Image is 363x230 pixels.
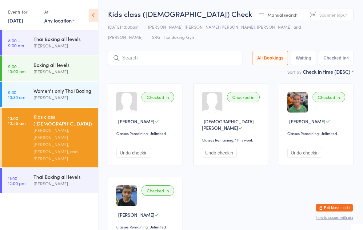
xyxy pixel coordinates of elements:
[116,185,137,206] img: image1747031063.png
[346,55,349,60] div: 4
[202,118,254,131] span: [DEMOGRAPHIC_DATA][PERSON_NAME]
[142,185,174,196] div: Checked in
[8,176,26,186] time: 11:00 - 12:00 pm
[108,9,353,19] h2: Kids class ([DEMOGRAPHIC_DATA]) Check-in
[289,118,325,125] span: [PERSON_NAME]
[34,127,93,162] div: [PERSON_NAME], [PERSON_NAME] [PERSON_NAME], [PERSON_NAME], and [PERSON_NAME]
[291,51,316,65] button: Waiting
[287,92,308,113] img: image1720603979.png
[108,24,301,40] span: [PERSON_NAME], [PERSON_NAME] [PERSON_NAME], [PERSON_NAME], and [PERSON_NAME]
[316,216,353,220] button: how to secure with pin
[313,92,345,102] div: Checked in
[319,51,354,65] button: Checked in4
[152,34,195,40] span: SRG Thai Boxing Gym
[34,113,93,127] div: Kids class ([DEMOGRAPHIC_DATA])
[253,51,288,65] button: All Bookings
[108,24,138,30] span: [DATE] 10:00am
[202,148,237,158] button: Undo checkin
[8,7,38,17] div: Events for
[316,204,353,212] button: Exit kiosk mode
[34,68,93,75] div: [PERSON_NAME]
[34,173,93,180] div: Thai Boxing all levels
[287,131,347,136] div: Classes Remaining: Unlimited
[8,90,25,100] time: 9:30 - 10:30 am
[287,148,322,158] button: Undo checkin
[118,212,154,218] span: [PERSON_NAME]
[44,7,75,17] div: At
[34,87,93,94] div: Women's only Thai Boxing
[34,35,93,42] div: Thai Boxing all levels
[2,30,98,55] a: 8:00 -9:00 amThai Boxing all levels[PERSON_NAME]
[268,12,297,18] span: Manual search
[108,51,242,65] input: Search
[34,94,93,101] div: [PERSON_NAME]
[227,92,260,102] div: Checked in
[8,17,23,24] a: [DATE]
[116,131,176,136] div: Classes Remaining: Unlimited
[44,17,75,24] div: Any location
[116,224,176,229] div: Classes Remaining: Unlimited
[2,168,98,193] a: 11:00 -12:00 pmThai Boxing all levels[PERSON_NAME]
[34,61,93,68] div: Boxing all levels
[2,108,98,167] a: 10:00 -10:45 amKids class ([DEMOGRAPHIC_DATA])[PERSON_NAME], [PERSON_NAME] [PERSON_NAME], [PERSON...
[2,82,98,107] a: 9:30 -10:30 amWomen's only Thai Boxing[PERSON_NAME]
[319,12,347,18] span: Scanner input
[34,180,93,187] div: [PERSON_NAME]
[8,64,26,74] time: 9:00 - 10:00 am
[118,118,154,125] span: [PERSON_NAME]
[116,148,151,158] button: Undo checkin
[202,137,261,142] div: Classes Remaining: 1 this week
[287,69,301,75] label: Sort by
[8,38,24,48] time: 8:00 - 9:00 am
[34,42,93,49] div: [PERSON_NAME]
[2,56,98,81] a: 9:00 -10:00 amBoxing all levels[PERSON_NAME]
[303,68,353,75] div: Check in time (DESC)
[142,92,174,102] div: Checked in
[8,116,26,125] time: 10:00 - 10:45 am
